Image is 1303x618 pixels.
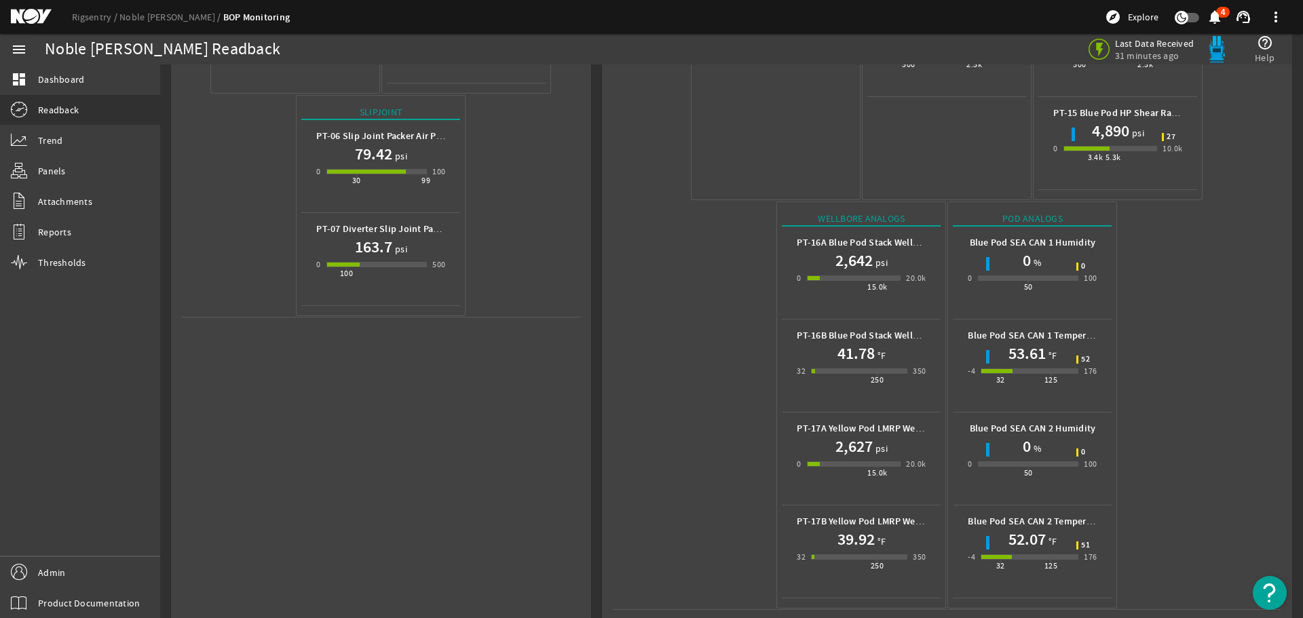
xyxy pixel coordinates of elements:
[1053,142,1057,155] div: 0
[875,535,886,548] span: °F
[11,41,27,58] mat-icon: menu
[1099,6,1164,28] button: Explore
[1257,35,1273,51] mat-icon: help_outline
[316,130,467,142] b: PT-06 Slip Joint Packer Air Pressure
[38,225,71,239] span: Reports
[38,566,65,579] span: Admin
[392,242,407,256] span: psi
[873,442,888,455] span: psi
[968,364,975,378] div: -4
[797,364,806,378] div: 32
[1081,263,1085,271] span: 0
[316,223,533,235] b: PT-07 Diverter Slip Joint Packer Hydraulic Pressure
[1163,142,1182,155] div: 10.0k
[1023,436,1031,457] h1: 0
[1053,107,1218,119] b: PT-15 Blue Pod HP Shear Ram Pressure
[837,528,875,550] h1: 39.92
[38,103,79,117] span: Readback
[873,256,888,269] span: psi
[867,466,887,480] div: 15.0k
[1255,51,1274,64] span: Help
[1092,120,1129,142] h1: 4,890
[38,164,66,178] span: Panels
[871,559,884,573] div: 250
[970,236,1096,249] b: Blue Pod SEA CAN 1 Humidity
[953,212,1112,227] div: Pod Analogs
[432,258,445,271] div: 500
[1106,151,1121,164] div: 5.3k
[913,550,926,564] div: 350
[1031,256,1042,269] span: %
[968,457,972,471] div: 0
[797,236,971,249] b: PT-16A Blue Pod Stack Wellbore Pressure
[119,11,223,23] a: Noble [PERSON_NAME]
[1235,9,1251,25] mat-icon: support_agent
[1115,37,1194,50] span: Last Data Received
[968,515,1109,528] b: Blue Pod SEA CAN 2 Temperature
[970,422,1096,435] b: Blue Pod SEA CAN 2 Humidity
[835,436,873,457] h1: 2,627
[1046,349,1057,362] span: °F
[1044,373,1057,387] div: 125
[1253,576,1287,610] button: Open Resource Center
[38,73,84,86] span: Dashboard
[1046,535,1057,548] span: °F
[1008,343,1046,364] h1: 53.61
[11,71,27,88] mat-icon: dashboard
[38,134,62,147] span: Trend
[1260,1,1292,33] button: more_vert
[1203,36,1230,63] img: Bluepod.svg
[1084,457,1097,471] div: 100
[996,559,1005,573] div: 32
[1031,442,1042,455] span: %
[1088,151,1103,164] div: 3.4k
[316,258,320,271] div: 0
[1084,364,1097,378] div: 176
[72,11,119,23] a: Rigsentry
[421,174,430,187] div: 99
[835,250,873,271] h1: 2,642
[38,596,140,610] span: Product Documentation
[1129,126,1144,140] span: psi
[1167,133,1175,141] span: 27
[38,195,92,208] span: Attachments
[316,165,320,178] div: 0
[1024,466,1033,480] div: 50
[913,364,926,378] div: 350
[797,550,806,564] div: 32
[902,58,915,71] div: 500
[875,349,886,362] span: °F
[968,329,1109,342] b: Blue Pod SEA CAN 1 Temperature
[1081,541,1090,549] span: 51
[797,515,998,528] b: PT-17B Yellow Pod LMRP Wellbore Temperature
[355,236,392,258] h1: 163.7
[1084,271,1097,285] div: 100
[340,267,353,280] div: 100
[966,58,982,71] div: 2.5k
[797,422,979,435] b: PT-17A Yellow Pod LMRP Wellbore Pressure
[1207,9,1223,25] mat-icon: notifications
[1081,448,1085,457] span: 0
[906,457,926,471] div: 20.0k
[1137,58,1153,71] div: 2.5k
[968,550,975,564] div: -4
[301,105,460,120] div: Slipjoint
[797,271,801,285] div: 0
[1128,10,1158,24] span: Explore
[1084,550,1097,564] div: 176
[996,373,1005,387] div: 32
[355,143,392,165] h1: 79.42
[392,149,407,163] span: psi
[223,11,290,24] a: BOP Monitoring
[1024,280,1033,294] div: 50
[1008,528,1046,550] h1: 52.07
[968,271,972,285] div: 0
[1207,10,1222,24] button: 4
[871,373,884,387] div: 250
[867,280,887,294] div: 15.0k
[38,256,86,269] span: Thresholds
[1105,9,1121,25] mat-icon: explore
[906,271,926,285] div: 20.0k
[1115,50,1194,62] span: 31 minutes ago
[432,165,445,178] div: 100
